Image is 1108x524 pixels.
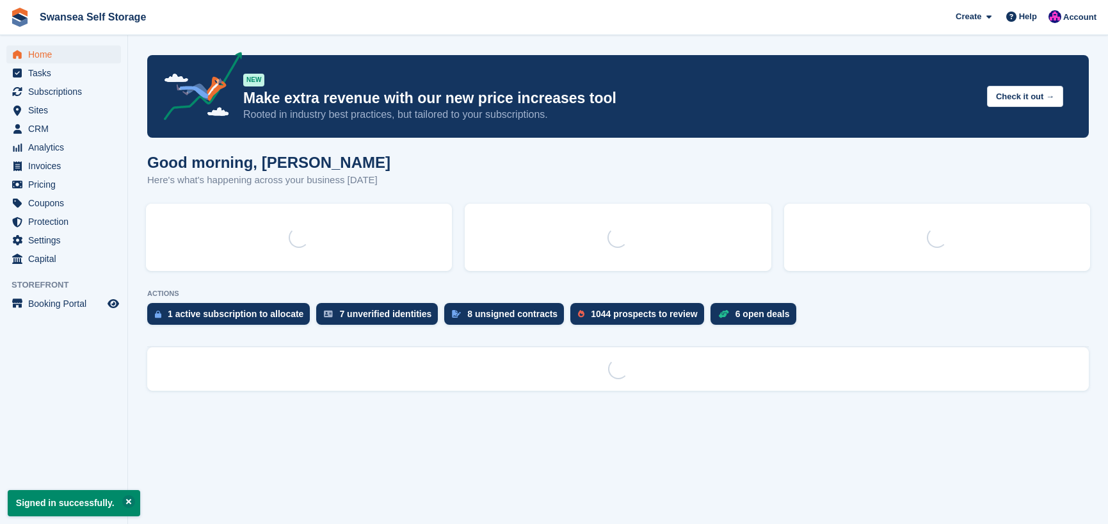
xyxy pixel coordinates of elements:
[956,10,981,23] span: Create
[718,309,729,318] img: deal-1b604bf984904fb50ccaf53a9ad4b4a5d6e5aea283cecdc64d6e3604feb123c2.svg
[155,310,161,318] img: active_subscription_to_allocate_icon-d502201f5373d7db506a760aba3b589e785aa758c864c3986d89f69b8ff3...
[6,176,121,193] a: menu
[570,303,711,331] a: 1044 prospects to review
[28,213,105,231] span: Protection
[10,8,29,27] img: stora-icon-8386f47178a22dfd0bd8f6a31ec36ba5ce8667c1dd55bd0f319d3a0aa187defe.svg
[6,250,121,268] a: menu
[243,89,977,108] p: Make extra revenue with our new price increases tool
[6,45,121,63] a: menu
[28,101,105,119] span: Sites
[6,64,121,82] a: menu
[316,303,444,331] a: 7 unverified identities
[6,157,121,175] a: menu
[106,296,121,311] a: Preview store
[6,295,121,313] a: menu
[1063,11,1096,24] span: Account
[452,310,461,318] img: contract_signature_icon-13c848040528278c33f63329250d36e43548de30e8caae1d1a13099fd9432cc5.svg
[28,120,105,138] span: CRM
[28,231,105,249] span: Settings
[35,6,151,28] a: Swansea Self Storage
[6,101,121,119] a: menu
[28,194,105,212] span: Coupons
[6,194,121,212] a: menu
[28,45,105,63] span: Home
[1019,10,1037,23] span: Help
[6,83,121,101] a: menu
[12,279,127,291] span: Storefront
[28,138,105,156] span: Analytics
[147,173,390,188] p: Here's what's happening across your business [DATE]
[6,120,121,138] a: menu
[1048,10,1061,23] img: Donna Davies
[147,290,1089,298] p: ACTIONS
[591,309,698,319] div: 1044 prospects to review
[243,108,977,122] p: Rooted in industry best practices, but tailored to your subscriptions.
[28,83,105,101] span: Subscriptions
[147,154,390,171] h1: Good morning, [PERSON_NAME]
[6,213,121,231] a: menu
[28,64,105,82] span: Tasks
[324,310,333,318] img: verify_identity-adf6edd0f0f0b5bbfe63781bf79b02c33cf7c696d77639b501bdc392416b5a36.svg
[6,138,121,156] a: menu
[339,309,431,319] div: 7 unverified identities
[153,52,243,125] img: price-adjustments-announcement-icon-8257ccfd72463d97f412b2fc003d46551f7dbcb40ab6d574587a9cd5c0d94...
[444,303,570,331] a: 8 unsigned contracts
[987,86,1063,107] button: Check it out →
[711,303,803,331] a: 6 open deals
[578,310,584,318] img: prospect-51fa495bee0391a8d652442698ab0144808aea92771e9ea1ae160a38d050c398.svg
[467,309,558,319] div: 8 unsigned contracts
[6,231,121,249] a: menu
[168,309,303,319] div: 1 active subscription to allocate
[735,309,790,319] div: 6 open deals
[243,74,264,86] div: NEW
[28,250,105,268] span: Capital
[8,490,140,516] p: Signed in successfully.
[28,295,105,313] span: Booking Portal
[147,303,316,331] a: 1 active subscription to allocate
[28,176,105,193] span: Pricing
[28,157,105,175] span: Invoices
